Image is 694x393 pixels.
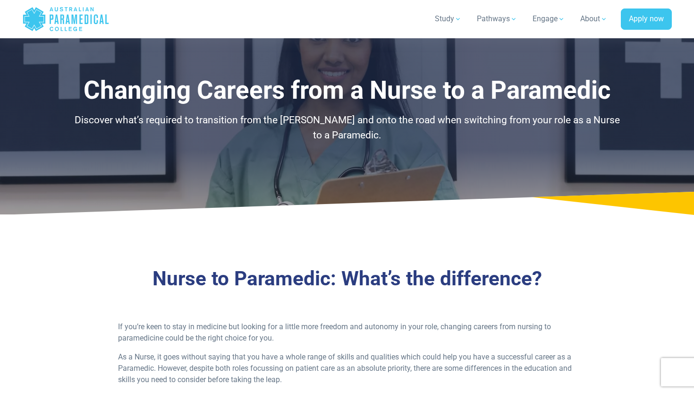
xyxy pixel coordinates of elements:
[71,267,623,291] h3: Nurse to Paramedic: What’s the difference?
[22,4,110,34] a: Australian Paramedical College
[471,6,523,32] a: Pathways
[429,6,467,32] a: Study
[575,6,613,32] a: About
[118,322,551,342] span: If you’re keen to stay in medicine but looking for a little more freedom and autonomy in your rol...
[75,114,620,141] span: Discover what’s required to transition from the [PERSON_NAME] and onto the road when switching fr...
[71,76,623,105] h1: Changing Careers from a Nurse to a Paramedic
[118,351,576,385] p: As a Nurse, it goes without saying that you have a whole range of skills and qualities which coul...
[621,9,672,30] a: Apply now
[527,6,571,32] a: Engage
